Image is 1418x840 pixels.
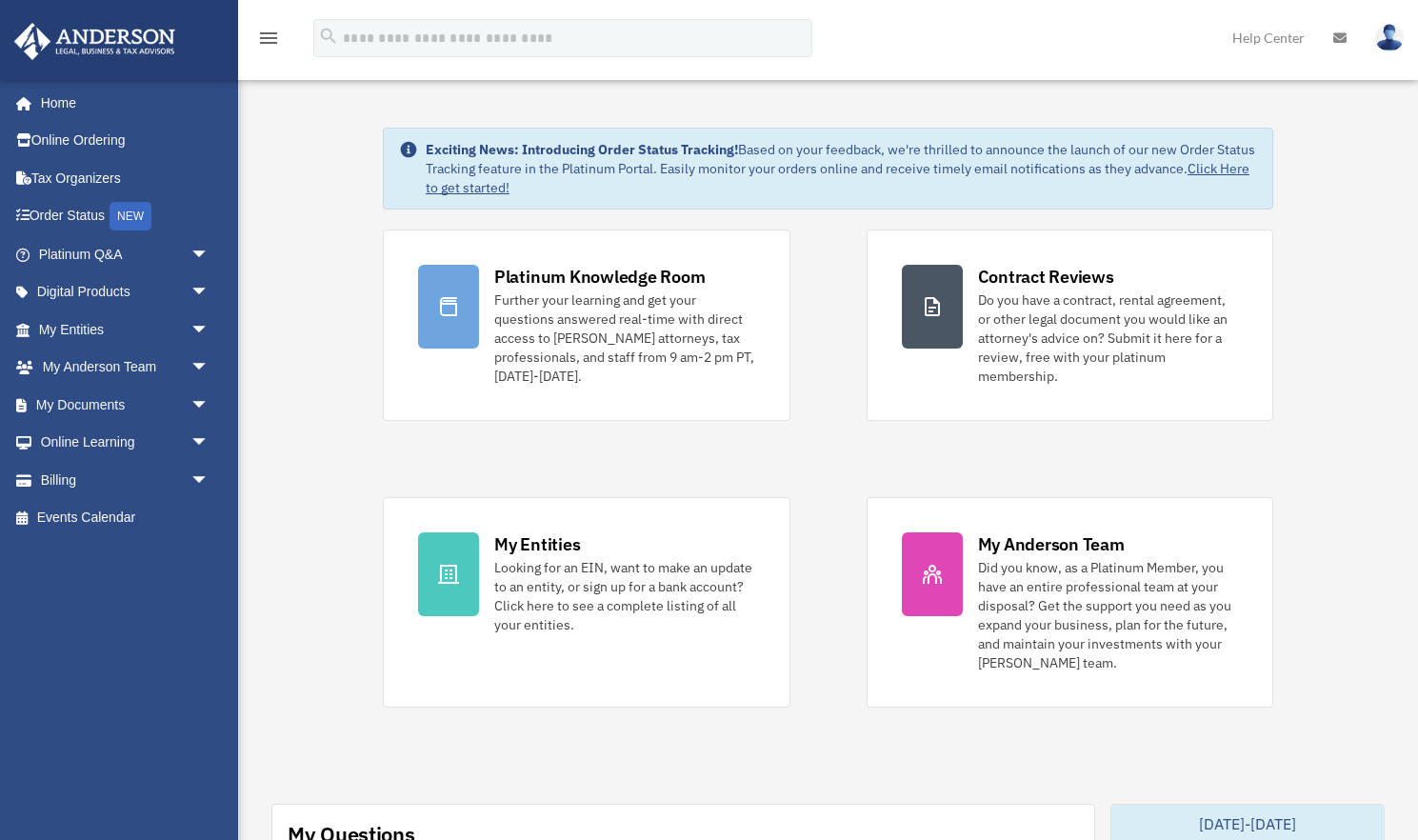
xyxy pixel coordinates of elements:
[13,386,238,424] a: My Documentsarrow_drop_down
[190,461,229,500] span: arrow_drop_down
[494,290,755,386] div: Further your learning and get your questions answered real-time with direct access to [PERSON_NAM...
[383,497,790,708] a: My Entities Looking for an EIN, want to make an update to an entity, or sign up for a bank accoun...
[426,141,738,158] strong: Exciting News: Introducing Order Status Tracking!
[13,461,238,499] a: Billingarrow_drop_down
[257,33,280,50] a: menu
[190,235,229,274] span: arrow_drop_down
[9,23,181,60] img: Anderson Advisors Platinum Portal
[13,424,238,462] a: Online Learningarrow_drop_down
[318,26,339,47] i: search
[13,159,238,197] a: Tax Organizers
[426,160,1249,196] a: Click Here to get started!
[1375,24,1404,51] img: User Pic
[494,558,755,634] div: Looking for an EIN, want to make an update to an entity, or sign up for a bank account? Click her...
[13,310,238,349] a: My Entitiesarrow_drop_down
[494,532,580,556] div: My Entities
[13,273,238,311] a: Digital Productsarrow_drop_down
[978,532,1125,556] div: My Anderson Team
[190,273,229,312] span: arrow_drop_down
[383,230,790,421] a: Platinum Knowledge Room Further your learning and get your questions answered real-time with dire...
[978,290,1239,386] div: Do you have a contract, rental agreement, or other legal document you would like an attorney's ad...
[190,386,229,425] span: arrow_drop_down
[13,84,229,122] a: Home
[13,235,238,273] a: Platinum Q&Aarrow_drop_down
[190,424,229,463] span: arrow_drop_down
[494,265,706,289] div: Platinum Knowledge Room
[110,202,151,230] div: NEW
[978,558,1239,672] div: Did you know, as a Platinum Member, you have an entire professional team at your disposal? Get th...
[190,310,229,350] span: arrow_drop_down
[867,230,1274,421] a: Contract Reviews Do you have a contract, rental agreement, or other legal document you would like...
[426,140,1257,197] div: Based on your feedback, we're thrilled to announce the launch of our new Order Status Tracking fe...
[13,349,238,387] a: My Anderson Teamarrow_drop_down
[13,499,238,537] a: Events Calendar
[13,197,238,236] a: Order StatusNEW
[13,122,238,160] a: Online Ordering
[867,497,1274,708] a: My Anderson Team Did you know, as a Platinum Member, you have an entire professional team at your...
[978,265,1114,289] div: Contract Reviews
[190,349,229,388] span: arrow_drop_down
[257,27,280,50] i: menu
